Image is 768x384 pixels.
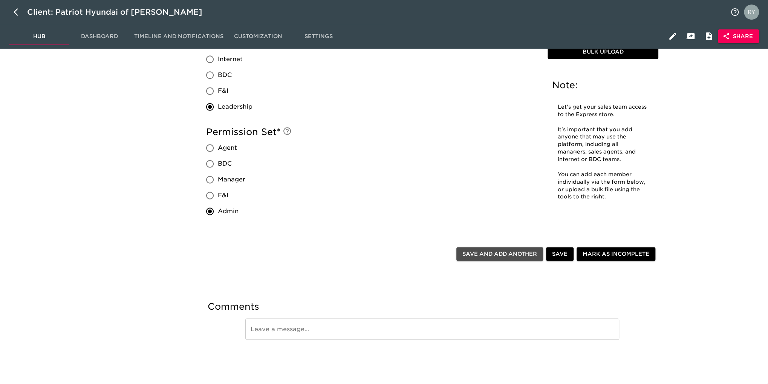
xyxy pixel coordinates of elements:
[664,27,682,45] button: Edit Hub
[724,32,753,41] span: Share
[218,71,232,80] span: BDC
[218,175,245,184] span: Manager
[14,32,65,41] span: Hub
[208,301,657,313] h5: Comments
[218,207,239,216] span: Admin
[218,55,243,64] span: Internet
[218,159,232,168] span: BDC
[218,143,237,152] span: Agent
[206,126,539,138] h5: Permission Set
[27,6,213,18] div: Client: Patriot Hyundai of [PERSON_NAME]
[577,247,655,261] button: Mark as Incomplete
[558,103,648,118] p: Let's get your sales team access to the Express store.
[552,79,654,91] h5: Note:
[456,247,543,261] button: Save and Add Another
[218,86,228,95] span: F&I
[218,191,228,200] span: F&I
[558,126,648,163] p: It's important that you add anyone that may use the platform, including all managers, sales agent...
[218,102,252,111] span: Leadership
[726,3,744,21] button: notifications
[233,32,284,41] span: Customization
[583,249,649,259] span: Mark as Incomplete
[558,171,648,201] p: You can add each member individually via the form below, or upload a bulk file using the tools to...
[134,32,223,41] span: Timeline and Notifications
[718,29,759,43] button: Share
[74,32,125,41] span: Dashboard
[548,45,658,59] button: Bulk Upload
[293,32,344,41] span: Settings
[462,249,537,259] span: Save and Add Another
[744,5,759,20] img: Profile
[552,249,568,259] span: Save
[546,247,574,261] button: Save
[551,48,655,57] span: Bulk Upload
